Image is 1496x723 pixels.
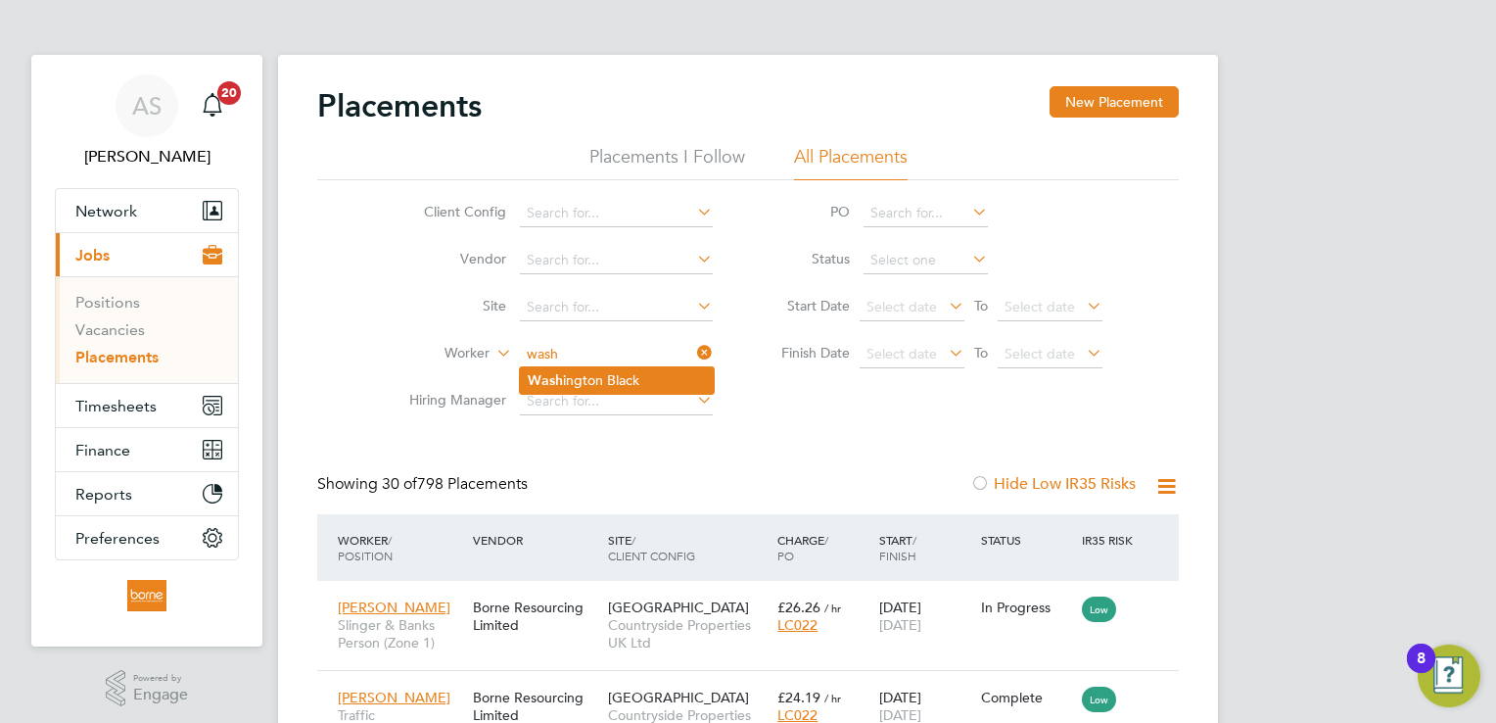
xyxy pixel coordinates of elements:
span: Low [1082,687,1116,712]
input: Search for... [520,294,713,321]
span: Select date [866,345,937,362]
span: / Client Config [608,532,695,563]
a: Vacancies [75,320,145,339]
input: Select one [864,247,988,274]
a: Placements [75,348,159,366]
button: Jobs [56,233,238,276]
a: AS[PERSON_NAME] [55,74,239,169]
span: / hr [824,691,841,705]
div: In Progress [981,599,1073,616]
div: Borne Resourcing Limited [468,589,603,644]
span: Select date [1005,298,1075,315]
span: Preferences [75,529,160,548]
input: Search for... [864,200,988,227]
span: Jobs [75,246,110,265]
div: [DATE] [874,589,976,644]
div: Site [603,522,772,573]
div: Status [976,522,1078,557]
label: Site [394,297,506,314]
span: Finance [75,441,130,459]
span: Select date [866,298,937,315]
div: Worker [333,522,468,573]
li: Placements I Follow [589,145,745,180]
nav: Main navigation [31,55,262,647]
span: [PERSON_NAME] [338,689,450,706]
span: [GEOGRAPHIC_DATA] [608,599,749,616]
div: Jobs [56,276,238,383]
span: Timesheets [75,397,157,415]
span: / Position [338,532,393,563]
span: [PERSON_NAME] [338,599,450,616]
div: Vendor [468,522,603,557]
span: / PO [777,532,828,563]
a: [PERSON_NAME]Slinger & Banks Person (Zone 1)Borne Resourcing Limited[GEOGRAPHIC_DATA]Countryside ... [333,588,1179,604]
div: Showing [317,474,532,495]
input: Search for... [520,200,713,227]
span: Network [75,202,137,220]
span: Powered by [133,670,188,687]
button: Reports [56,472,238,515]
div: IR35 Risk [1077,522,1145,557]
a: [PERSON_NAME]Traffic [PERSON_NAME] (CPCS) (Zone 1)Borne Resourcing Limited[GEOGRAPHIC_DATA]Countr... [333,678,1179,695]
button: Timesheets [56,384,238,427]
button: Finance [56,428,238,471]
span: Andrew Stevensen [55,145,239,169]
span: LC022 [777,616,818,634]
span: £24.19 [777,689,820,706]
label: Hide Low IR35 Risks [970,474,1136,494]
div: Complete [981,689,1073,706]
div: Charge [772,522,874,573]
button: Preferences [56,516,238,559]
a: 20 [193,74,232,137]
b: Wash [528,372,563,389]
label: Worker [377,344,490,363]
a: Positions [75,293,140,312]
span: 20 [217,81,241,105]
button: Network [56,189,238,232]
label: Finish Date [762,344,850,361]
input: Search for... [520,388,713,415]
span: / Finish [879,532,916,563]
h2: Placements [317,86,482,125]
span: [DATE] [879,616,921,634]
span: Engage [133,687,188,703]
span: To [968,340,994,365]
li: All Placements [794,145,908,180]
span: / hr [824,601,841,615]
label: Status [762,250,850,267]
div: 8 [1417,658,1426,684]
label: Hiring Manager [394,391,506,409]
span: Slinger & Banks Person (Zone 1) [338,616,463,651]
label: Start Date [762,297,850,314]
a: Powered byEngage [106,670,189,707]
span: To [968,293,994,318]
span: Select date [1005,345,1075,362]
span: 30 of [382,474,417,494]
a: Go to home page [55,580,239,611]
div: Start [874,522,976,573]
li: ington Black [520,367,714,394]
input: Search for... [520,247,713,274]
span: Low [1082,597,1116,622]
button: New Placement [1050,86,1179,118]
span: 798 Placements [382,474,528,494]
span: Reports [75,485,132,504]
span: Countryside Properties UK Ltd [608,616,768,651]
button: Open Resource Center, 8 new notifications [1418,645,1480,707]
label: Vendor [394,250,506,267]
img: borneltd-logo-retina.png [127,580,165,611]
input: Search for... [520,341,713,368]
label: Client Config [394,203,506,220]
span: AS [132,93,162,119]
label: PO [762,203,850,220]
span: £26.26 [777,599,820,616]
span: [GEOGRAPHIC_DATA] [608,689,749,706]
